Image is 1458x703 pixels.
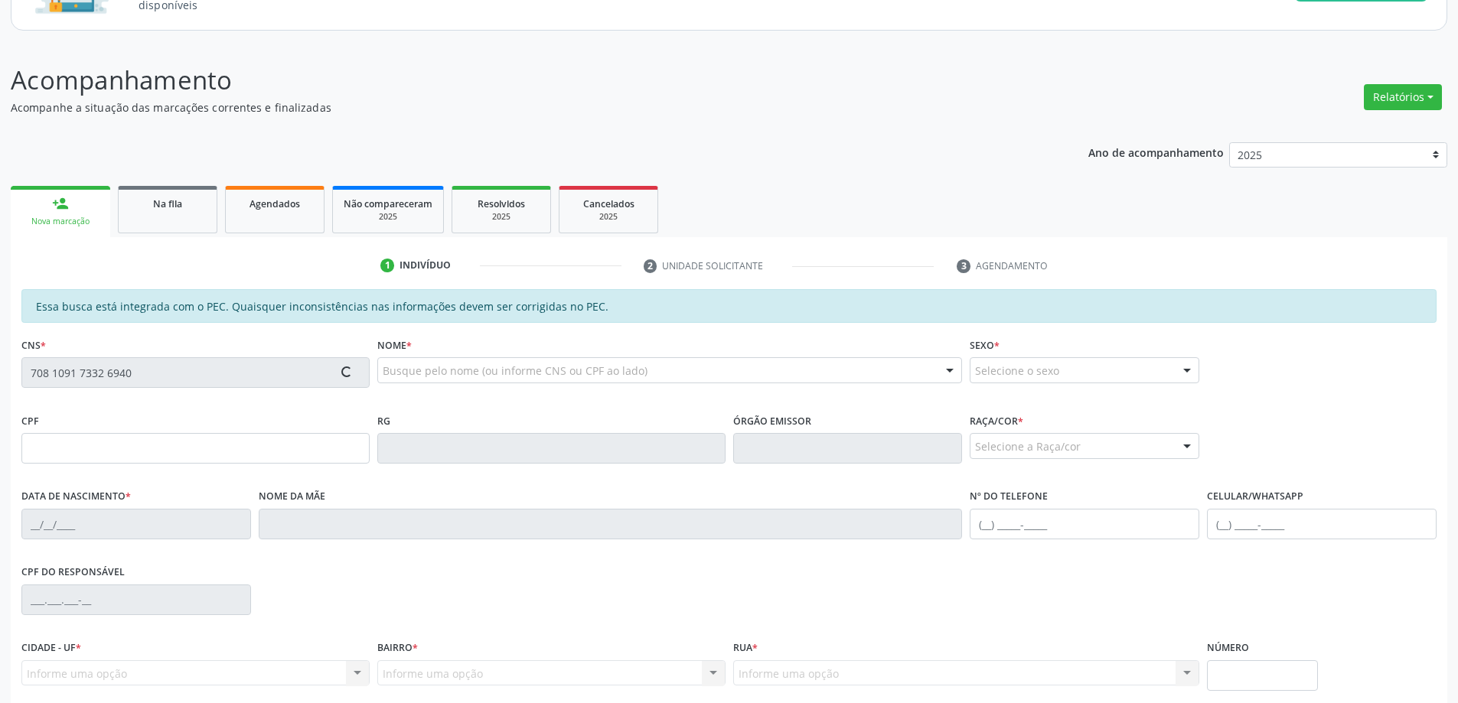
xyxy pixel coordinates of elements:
[1364,84,1442,110] button: Relatórios
[377,334,412,357] label: Nome
[733,636,758,660] label: Rua
[1207,636,1249,660] label: Número
[52,195,69,212] div: person_add
[21,216,99,227] div: Nova marcação
[400,259,451,272] div: Indivíduo
[970,409,1023,433] label: Raça/cor
[250,197,300,210] span: Agendados
[11,99,1016,116] p: Acompanhe a situação das marcações correntes e finalizadas
[733,409,811,433] label: Órgão emissor
[1207,485,1303,509] label: Celular/WhatsApp
[583,197,634,210] span: Cancelados
[1207,509,1437,539] input: (__) _____-_____
[21,561,125,584] label: CPF do responsável
[21,584,251,615] input: ___.___.___-__
[21,409,39,433] label: CPF
[478,197,525,210] span: Resolvidos
[970,485,1048,509] label: Nº do Telefone
[377,636,418,660] label: Bairro
[11,61,1016,99] p: Acompanhamento
[383,363,647,379] span: Busque pelo nome (ou informe CNS ou CPF ao lado)
[21,334,46,357] label: CNS
[259,485,325,509] label: Nome da mãe
[970,509,1199,539] input: (__) _____-_____
[344,197,432,210] span: Não compareceram
[975,363,1059,379] span: Selecione o sexo
[21,485,131,509] label: Data de nascimento
[1088,142,1224,161] p: Ano de acompanhamento
[21,289,1437,323] div: Essa busca está integrada com o PEC. Quaisquer inconsistências nas informações devem ser corrigid...
[380,259,394,272] div: 1
[570,211,647,223] div: 2025
[377,409,390,433] label: RG
[344,211,432,223] div: 2025
[463,211,540,223] div: 2025
[153,197,182,210] span: Na fila
[975,438,1081,454] span: Selecione a Raça/cor
[970,334,1000,357] label: Sexo
[21,509,251,539] input: __/__/____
